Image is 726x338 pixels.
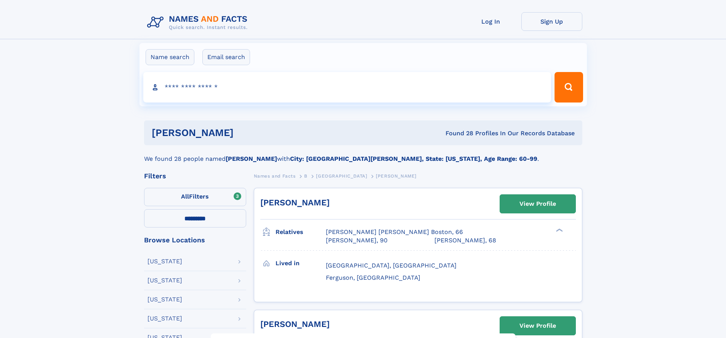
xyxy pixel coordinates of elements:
span: All [181,193,189,200]
div: [US_STATE] [147,296,182,303]
div: Found 28 Profiles In Our Records Database [340,129,575,138]
div: ❯ [554,228,563,233]
a: [PERSON_NAME] [PERSON_NAME] Boston, 66 [326,228,463,236]
span: Ferguson, [GEOGRAPHIC_DATA] [326,274,420,281]
a: View Profile [500,317,575,335]
a: [GEOGRAPHIC_DATA] [316,171,367,181]
a: Log In [460,12,521,31]
a: Names and Facts [254,171,296,181]
span: [GEOGRAPHIC_DATA], [GEOGRAPHIC_DATA] [326,262,457,269]
div: Filters [144,173,246,179]
img: Logo Names and Facts [144,12,254,33]
h3: Relatives [276,226,326,239]
h3: Lived in [276,257,326,270]
span: [PERSON_NAME] [376,173,417,179]
b: [PERSON_NAME] [226,155,277,162]
label: Filters [144,188,246,206]
div: View Profile [519,195,556,213]
h1: [PERSON_NAME] [152,128,340,138]
a: [PERSON_NAME] [260,198,330,207]
button: Search Button [555,72,583,103]
div: We found 28 people named with . [144,145,582,163]
label: Name search [146,49,194,65]
div: Browse Locations [144,237,246,243]
a: View Profile [500,195,575,213]
div: [US_STATE] [147,277,182,284]
a: Sign Up [521,12,582,31]
span: B [304,173,308,179]
a: [PERSON_NAME] [260,319,330,329]
b: City: [GEOGRAPHIC_DATA][PERSON_NAME], State: [US_STATE], Age Range: 60-99 [290,155,537,162]
div: View Profile [519,317,556,335]
label: Email search [202,49,250,65]
a: [PERSON_NAME], 68 [434,236,496,245]
a: [PERSON_NAME], 90 [326,236,388,245]
span: [GEOGRAPHIC_DATA] [316,173,367,179]
div: [US_STATE] [147,258,182,264]
a: B [304,171,308,181]
div: [US_STATE] [147,316,182,322]
input: search input [143,72,551,103]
